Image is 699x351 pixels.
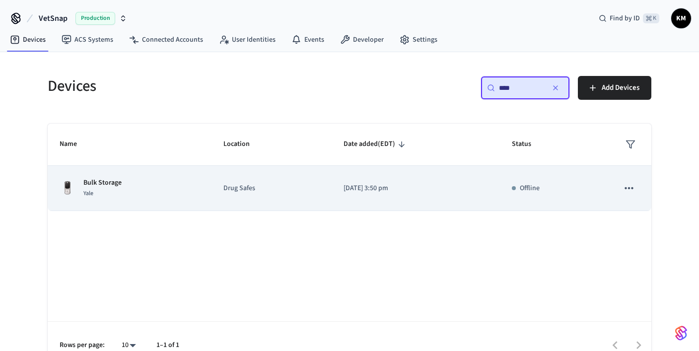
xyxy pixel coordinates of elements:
[344,137,408,152] span: Date added(EDT)
[211,31,283,49] a: User Identities
[39,12,68,24] span: VetSnap
[223,137,263,152] span: Location
[83,189,93,198] span: Yale
[392,31,445,49] a: Settings
[643,13,659,23] span: ⌘ K
[156,340,179,351] p: 1–1 of 1
[671,8,691,28] button: KM
[48,76,344,96] h5: Devices
[602,81,639,94] span: Add Devices
[54,31,121,49] a: ACS Systems
[283,31,332,49] a: Events
[75,12,115,25] span: Production
[344,183,488,194] p: [DATE] 3:50 pm
[610,13,640,23] span: Find by ID
[332,31,392,49] a: Developer
[512,137,544,152] span: Status
[520,183,540,194] p: Offline
[675,325,687,341] img: SeamLogoGradient.69752ec5.svg
[223,183,320,194] p: Drug Safes
[60,137,90,152] span: Name
[121,31,211,49] a: Connected Accounts
[672,9,690,27] span: KM
[48,124,651,211] table: sticky table
[578,76,651,100] button: Add Devices
[83,178,122,188] p: Bulk Storage
[591,9,667,27] div: Find by ID⌘ K
[2,31,54,49] a: Devices
[60,340,105,351] p: Rows per page:
[60,180,75,196] img: Yale Assure Touchscreen Wifi Smart Lock, Satin Nickel, Front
